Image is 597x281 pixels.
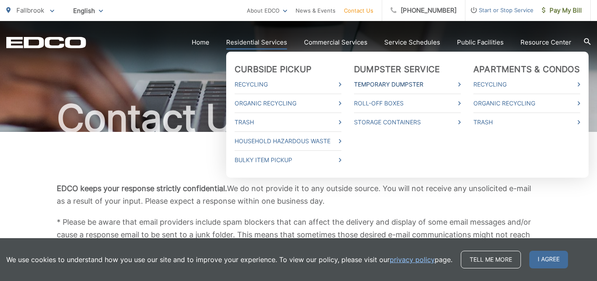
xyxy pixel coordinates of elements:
[192,37,209,47] a: Home
[354,79,461,89] a: Temporary Dumpster
[344,5,373,16] a: Contact Us
[354,98,461,108] a: Roll-Off Boxes
[16,6,44,14] span: Fallbrook
[6,97,591,139] h1: Contact Us
[354,117,461,127] a: Storage Containers
[354,64,440,74] a: Dumpster Service
[67,3,109,18] span: English
[235,98,341,108] a: Organic Recycling
[384,37,440,47] a: Service Schedules
[235,155,341,165] a: Bulky Item Pickup
[235,117,341,127] a: Trash
[57,184,227,193] b: EDCO keeps your response strictly confidential.
[6,37,86,48] a: EDCD logo. Return to the homepage.
[235,79,341,89] a: Recycling
[235,64,312,74] a: Curbside Pickup
[542,5,582,16] span: Pay My Bill
[226,37,287,47] a: Residential Services
[304,37,367,47] a: Commercial Services
[57,182,540,207] p: We do not provide it to any outside source. You will not receive any unsolicited e-mail as a resu...
[247,5,287,16] a: About EDCO
[57,216,540,266] p: * Please be aware that email providers include spam blockers that can affect the delivery and dis...
[235,136,341,146] a: Household Hazardous Waste
[390,255,435,265] a: privacy policy
[6,255,452,265] p: We use cookies to understand how you use our site and to improve your experience. To view our pol...
[296,5,335,16] a: News & Events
